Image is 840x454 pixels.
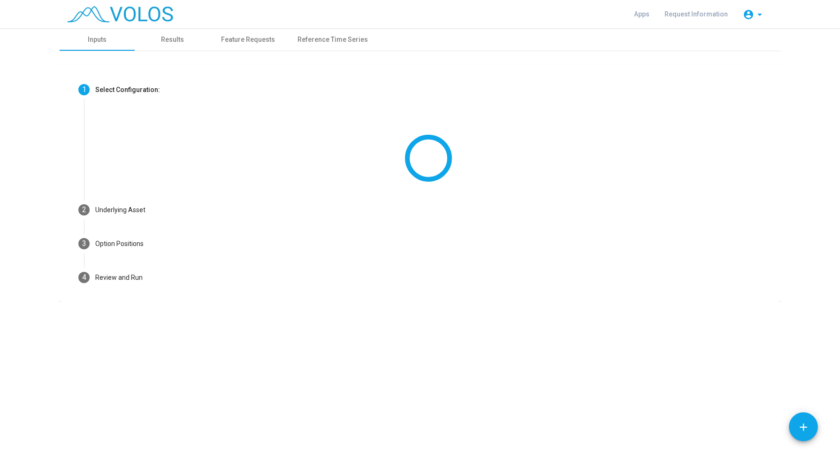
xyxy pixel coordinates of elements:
span: Request Information [664,10,728,18]
span: Apps [634,10,649,18]
div: Feature Requests [221,35,275,45]
div: Results [161,35,184,45]
span: 2 [82,205,86,214]
div: Review and Run [95,273,143,283]
div: Reference Time Series [298,35,368,45]
div: Inputs [88,35,107,45]
mat-icon: add [797,421,809,433]
a: Request Information [657,6,735,23]
a: Apps [626,6,657,23]
mat-icon: arrow_drop_down [754,9,765,20]
span: 4 [82,273,86,282]
span: 3 [82,239,86,248]
span: 1 [82,85,86,94]
mat-icon: account_circle [743,9,754,20]
div: Underlying Asset [95,205,145,215]
div: Option Positions [95,239,144,249]
button: Add icon [789,412,818,441]
div: Select Configuration: [95,85,160,95]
